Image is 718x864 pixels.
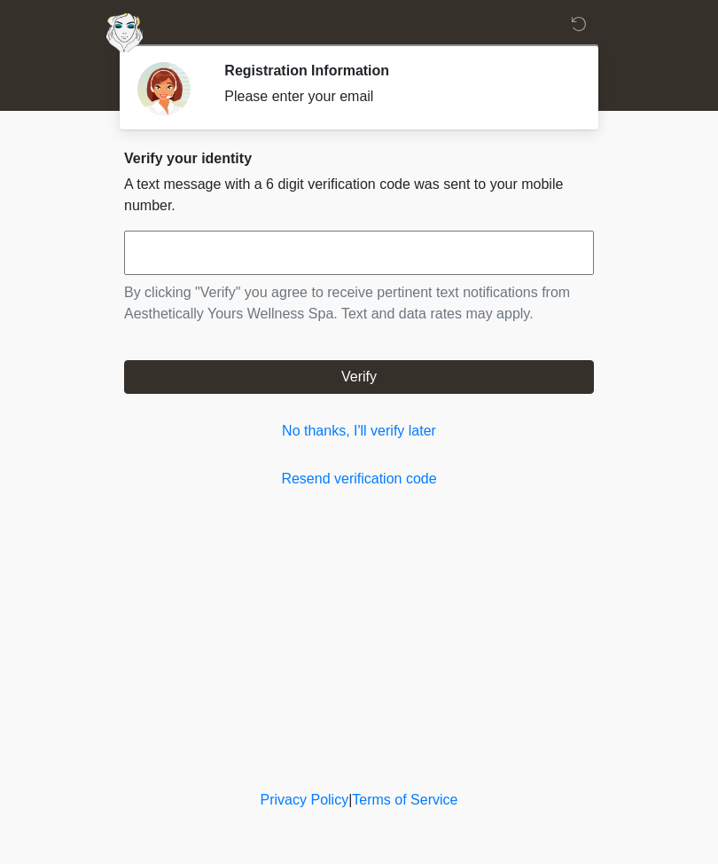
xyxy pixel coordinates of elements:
p: By clicking "Verify" you agree to receive pertinent text notifications from Aesthetically Yours W... [124,282,594,325]
h2: Verify your identity [124,150,594,167]
div: Please enter your email [224,86,567,107]
a: Privacy Policy [261,792,349,807]
a: Terms of Service [352,792,457,807]
a: | [348,792,352,807]
button: Verify [124,360,594,394]
h2: Registration Information [224,62,567,79]
a: No thanks, I'll verify later [124,420,594,442]
img: Aesthetically Yours Wellness Spa Logo [106,13,143,52]
a: Resend verification code [124,468,594,490]
p: A text message with a 6 digit verification code was sent to your mobile number. [124,174,594,216]
img: Agent Avatar [137,62,191,115]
